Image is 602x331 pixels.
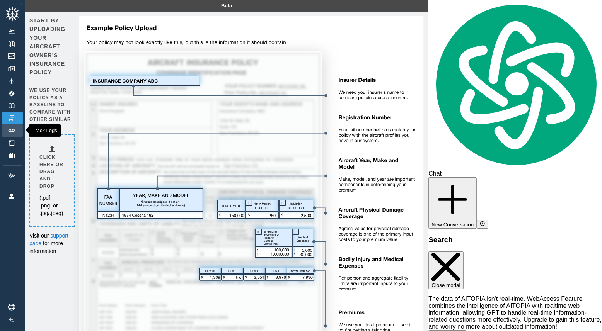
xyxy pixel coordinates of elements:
span: New Conversation [431,222,474,227]
span: Close modal [431,282,460,288]
h6: We use your policy as a baseline to compare with other similar policies. [29,87,73,131]
div: Chat [428,170,602,177]
h6: Click here or drag and drop [39,154,65,190]
button: Close modal [428,251,463,289]
h6: Start by uploading your aircraft owner's insurance policy [29,16,73,77]
h3: Search [428,236,602,244]
button: New Conversation [428,177,477,229]
p: The data of AITOPIA isn't real-time. WebAccess Feature combines the intelligence of AITOPIA with ... [428,295,602,330]
p: (.pdf, .png, or .jpg/.jpeg) [39,194,65,217]
a: support page [29,233,68,246]
p: Visit our for more information [29,232,73,255]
